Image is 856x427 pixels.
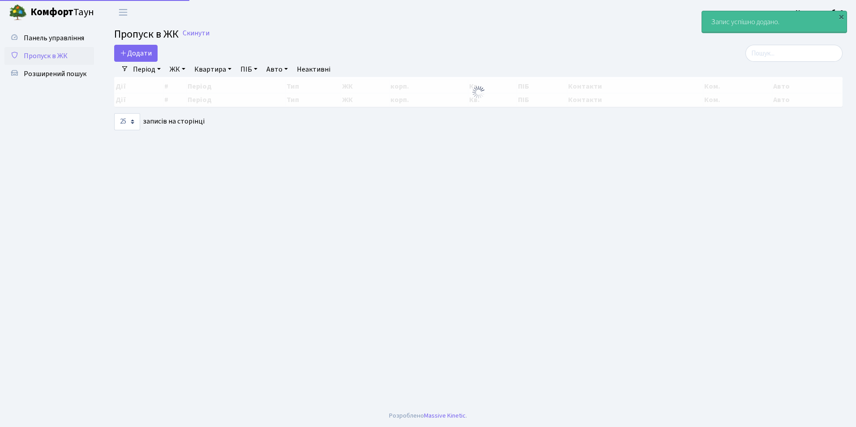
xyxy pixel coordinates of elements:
[4,47,94,65] a: Пропуск в ЖК
[9,4,27,21] img: logo.png
[4,29,94,47] a: Панель управління
[24,33,84,43] span: Панель управління
[24,69,86,79] span: Розширений пошук
[191,62,235,77] a: Квартира
[702,11,847,33] div: Запис успішно додано.
[30,5,94,20] span: Таун
[112,5,134,20] button: Переключити навігацію
[389,411,467,421] div: Розроблено .
[114,45,158,62] a: Додати
[263,62,291,77] a: Авто
[837,12,846,21] div: ×
[4,65,94,83] a: Розширений пошук
[30,5,73,19] b: Комфорт
[293,62,334,77] a: Неактивні
[166,62,189,77] a: ЖК
[183,29,210,38] a: Скинути
[120,48,152,58] span: Додати
[471,85,486,99] img: Обробка...
[114,113,205,130] label: записів на сторінці
[796,7,845,18] a: Консьєрж б. 4.
[129,62,164,77] a: Період
[114,113,140,130] select: записів на сторінці
[24,51,68,61] span: Пропуск в ЖК
[114,26,179,42] span: Пропуск в ЖК
[237,62,261,77] a: ПІБ
[745,45,843,62] input: Пошук...
[796,8,845,17] b: Консьєрж б. 4.
[424,411,466,420] a: Massive Kinetic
